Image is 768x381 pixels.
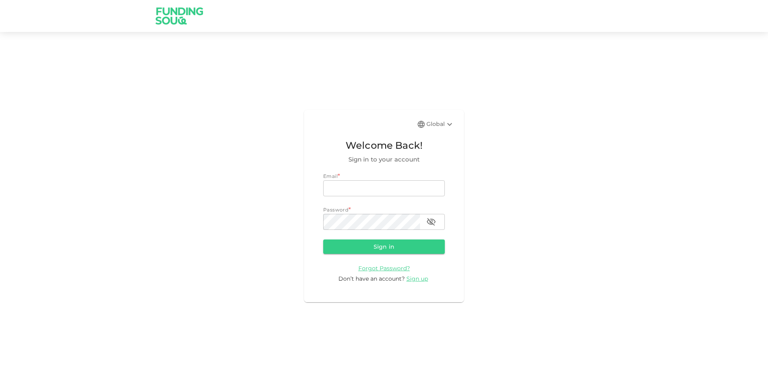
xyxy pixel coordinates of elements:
[406,275,428,282] span: Sign up
[323,155,445,164] span: Sign in to your account
[323,239,445,254] button: Sign in
[358,265,410,272] span: Forgot Password?
[323,214,420,230] input: password
[426,120,454,129] div: Global
[323,138,445,153] span: Welcome Back!
[358,264,410,272] a: Forgot Password?
[323,173,338,179] span: Email
[323,207,348,213] span: Password
[323,180,445,196] input: email
[338,275,405,282] span: Don’t have an account?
